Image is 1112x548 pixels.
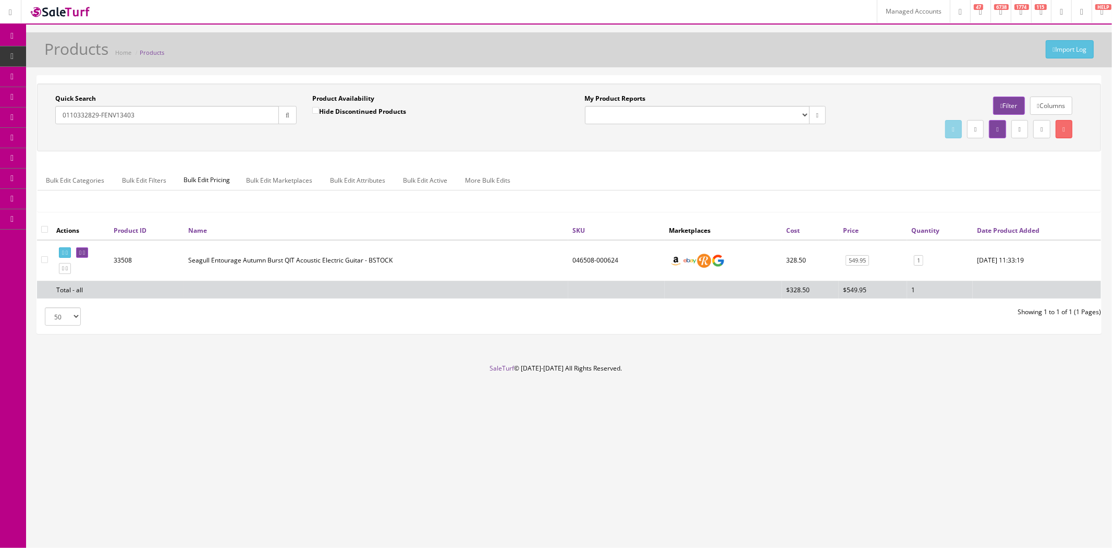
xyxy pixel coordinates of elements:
[109,240,184,281] td: 33508
[312,107,319,114] input: Hide Discontinued Products
[312,94,374,103] label: Product Availability
[52,281,109,299] td: Total - all
[188,226,207,235] a: Name
[786,226,800,235] a: Cost
[846,255,869,266] a: 549.95
[782,281,839,299] td: $328.50
[843,226,859,235] a: Price
[55,106,279,124] input: Search
[572,226,585,235] a: SKU
[782,240,839,281] td: 328.50
[184,240,568,281] td: Seagull Entourage Autumn Burst QIT Acoustic Electric Guitar - BSTOCK
[907,281,973,299] td: 1
[55,94,96,103] label: Quick Search
[697,254,711,268] img: reverb
[1035,4,1047,10] span: 115
[238,170,321,190] a: Bulk Edit Marketplaces
[176,170,238,190] span: Bulk Edit Pricing
[993,97,1024,115] a: Filter
[322,170,394,190] a: Bulk Edit Attributes
[115,49,131,56] a: Home
[312,106,406,116] label: Hide Discontinued Products
[911,226,939,235] a: Quantity
[1095,4,1111,10] span: HELP
[711,254,725,268] img: google_shopping
[490,364,515,373] a: SaleTurf
[44,40,108,57] h1: Products
[683,254,697,268] img: ebay
[1046,40,1094,58] a: Import Log
[914,255,923,266] a: 1
[665,221,782,240] th: Marketplaces
[585,94,646,103] label: My Product Reports
[839,281,907,299] td: $549.95
[977,226,1040,235] a: Date Product Added
[569,307,1109,317] div: Showing 1 to 1 of 1 (1 Pages)
[974,4,983,10] span: 47
[140,49,164,56] a: Products
[38,170,113,190] a: Bulk Edit Categories
[1015,4,1029,10] span: 1774
[395,170,456,190] a: Bulk Edit Active
[52,221,109,240] th: Actions
[29,5,92,19] img: SaleTurf
[669,254,683,268] img: amazon
[114,226,146,235] a: Product ID
[568,240,665,281] td: 046508-000624
[973,240,1101,281] td: 2023-03-21 11:33:19
[1030,97,1072,115] a: Columns
[994,4,1009,10] span: 6738
[114,170,175,190] a: Bulk Edit Filters
[457,170,519,190] a: More Bulk Edits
